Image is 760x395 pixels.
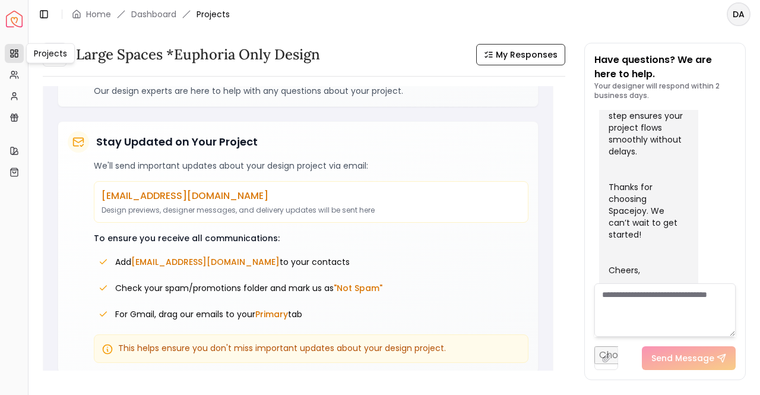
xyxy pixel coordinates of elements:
[76,45,320,64] h3: Large Spaces *Euphoria Only design
[476,44,565,65] button: My Responses
[118,342,446,354] span: This helps ensure you don't miss important updates about your design project.
[94,85,528,97] p: Our design experts are here to help with any questions about your project.
[496,49,558,61] span: My Responses
[115,282,382,294] span: Check your spam/promotions folder and mark us as
[94,160,528,172] p: We'll send important updates about your design project via email:
[26,43,75,64] div: Projects
[115,256,350,268] span: Add to your contacts
[728,4,749,25] span: DA
[131,8,176,20] a: Dashboard
[102,189,521,203] p: [EMAIL_ADDRESS][DOMAIN_NAME]
[594,53,736,81] p: Have questions? We are here to help.
[86,8,111,20] a: Home
[115,308,302,320] span: For Gmail, drag our emails to your tab
[255,308,288,320] span: Primary
[96,134,258,150] h5: Stay Updated on Your Project
[334,282,382,294] span: "Not Spam"
[94,232,528,244] p: To ensure you receive all communications:
[131,256,280,268] span: [EMAIL_ADDRESS][DOMAIN_NAME]
[197,8,230,20] span: Projects
[6,11,23,27] a: Spacejoy
[6,11,23,27] img: Spacejoy Logo
[102,206,521,215] p: Design previews, designer messages, and delivery updates will be sent here
[727,2,750,26] button: DA
[594,81,736,100] p: Your designer will respond within 2 business days.
[72,8,230,20] nav: breadcrumb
